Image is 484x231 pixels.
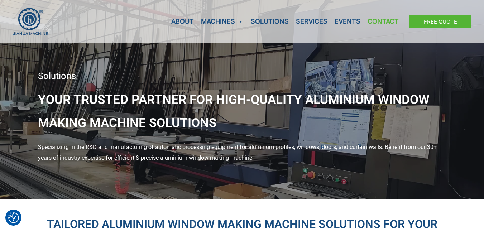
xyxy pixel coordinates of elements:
[8,212,19,223] img: Revisit consent button
[13,8,48,35] img: JH Aluminium Window & Door Processing Machines
[38,142,446,163] div: Specializing in the R&D and manufacturing of automatic processing equipment for aluminum profiles...
[409,15,471,28] a: Free Quote
[8,212,19,223] button: Consent Preferences
[38,88,446,135] h1: Your Trusted Partner for High-Quality Aluminium Window Making Machine Solutions
[38,72,446,81] div: Solutions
